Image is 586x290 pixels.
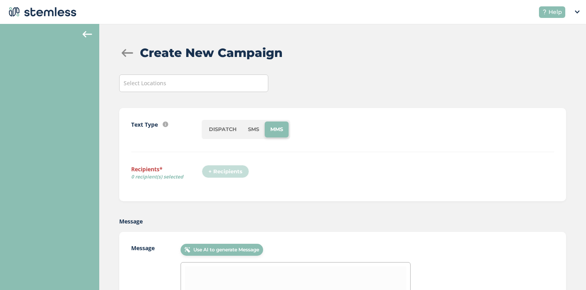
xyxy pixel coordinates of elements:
[140,44,283,62] h2: Create New Campaign
[575,10,580,14] img: icon_down-arrow-small-66adaf34.svg
[119,217,143,225] label: Message
[542,10,547,14] img: icon-help-white-03924b79.svg
[265,121,289,137] li: MMS
[124,79,166,87] span: Select Locations
[546,252,586,290] iframe: Chat Widget
[242,121,265,137] li: SMS
[131,165,202,183] label: Recipients*
[6,4,77,20] img: logo-dark-0685b13c.svg
[131,120,158,129] label: Text Type
[163,121,168,127] img: icon-info-236977d2.svg
[131,173,202,180] span: 0 recipient(s) selected
[549,8,562,16] span: Help
[181,244,263,256] button: Use AI to generate Message
[203,121,242,137] li: DISPATCH
[193,246,259,253] span: Use AI to generate Message
[83,31,92,37] img: icon-arrow-back-accent-c549486e.svg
